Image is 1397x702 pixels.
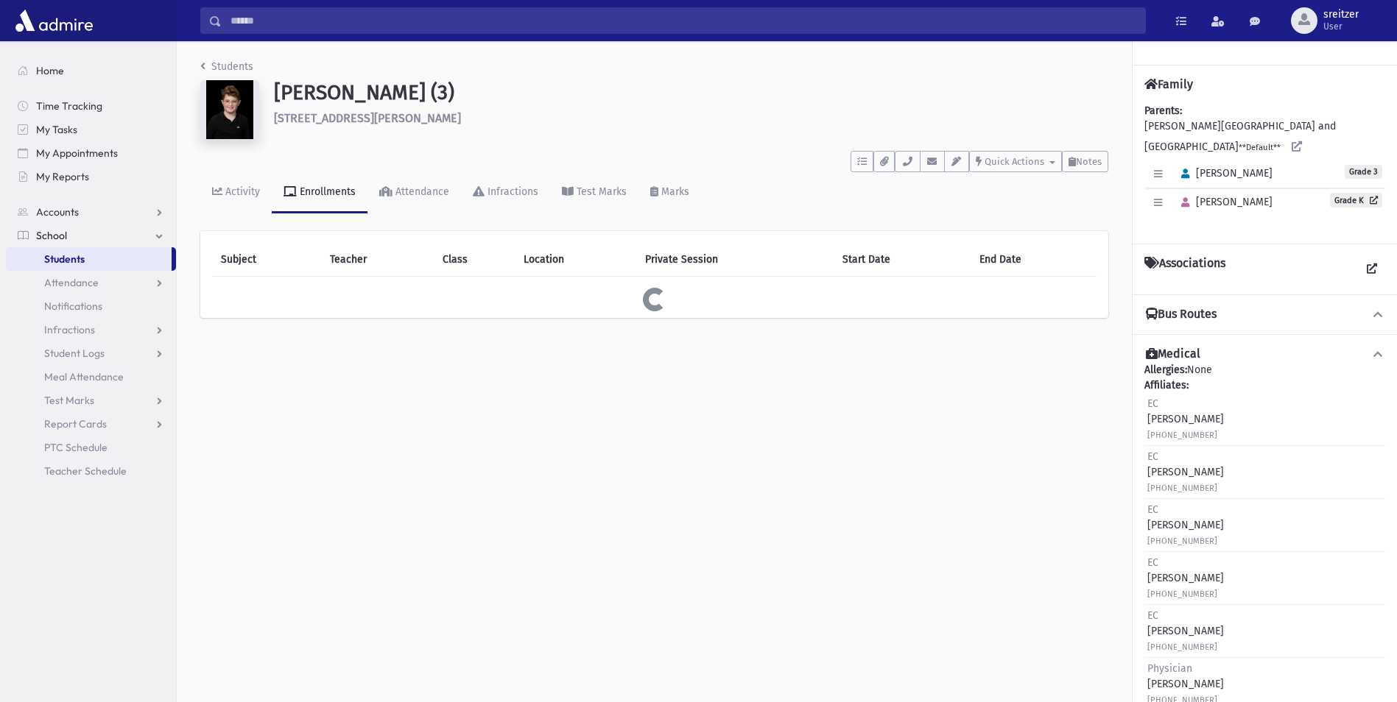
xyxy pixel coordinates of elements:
a: Home [6,59,176,82]
small: [PHONE_NUMBER] [1147,642,1217,652]
small: [PHONE_NUMBER] [1147,536,1217,546]
a: Infractions [461,172,550,213]
span: EC [1147,556,1158,569]
a: Time Tracking [6,94,176,118]
nav: breadcrumb [200,59,253,80]
div: [PERSON_NAME] [1147,555,1224,601]
a: View all Associations [1359,256,1385,283]
th: Teacher [321,243,434,277]
img: AdmirePro [12,6,96,35]
button: Medical [1144,347,1385,362]
div: Activity [222,185,260,198]
div: [PERSON_NAME] [1147,608,1224,654]
a: Teacher Schedule [6,459,176,483]
button: Quick Actions [969,151,1062,172]
span: EC [1147,450,1158,463]
th: Private Session [636,243,834,277]
span: Notifications [44,299,102,313]
span: Test Marks [44,394,94,407]
span: Teacher Schedule [44,464,127,478]
span: EC [1147,503,1158,516]
span: Students [44,252,85,266]
span: Home [36,64,64,77]
a: Attendance [367,172,461,213]
a: Test Marks [550,172,638,213]
a: Activity [200,172,272,213]
a: Test Marks [6,389,176,412]
a: Marks [638,172,701,213]
a: Report Cards [6,412,176,436]
span: EC [1147,609,1158,622]
div: [PERSON_NAME] [1147,396,1224,442]
span: Meal Attendance [44,370,124,383]
b: Affiliates: [1144,379,1189,391]
h4: Bus Routes [1146,307,1217,322]
button: Notes [1062,151,1108,172]
h4: Medical [1146,347,1200,362]
a: Meal Attendance [6,365,176,389]
span: My Tasks [36,123,77,136]
a: Students [6,247,172,271]
a: Grade K [1330,193,1382,208]
span: My Appointments [36,146,118,160]
span: Attendance [44,276,99,289]
a: Notifications [6,294,176,318]
span: School [36,229,67,242]
a: Attendance [6,271,176,294]
small: [PHONE_NUMBER] [1147,483,1217,493]
a: Accounts [6,200,176,224]
h6: [STREET_ADDRESS][PERSON_NAME] [274,111,1108,125]
b: Allergies: [1144,364,1187,376]
span: Infractions [44,323,95,336]
div: Attendance [393,185,449,198]
a: Students [200,60,253,73]
a: School [6,224,176,247]
span: EC [1147,397,1158,410]
span: Time Tracking [36,99,102,113]
span: PTC Schedule [44,441,108,454]
span: Quick Actions [985,156,1044,167]
div: Infractions [485,185,538,198]
a: My Tasks [6,118,176,141]
a: My Appointments [6,141,176,165]
span: [PERSON_NAME] [1175,167,1273,180]
th: Subject [212,243,321,277]
span: Report Cards [44,417,107,430]
span: [PERSON_NAME] [1175,196,1273,208]
span: Accounts [36,205,79,219]
th: Class [434,243,515,277]
th: End Date [971,243,1097,277]
th: Location [515,243,636,277]
a: Infractions [6,318,176,341]
span: User [1323,21,1359,32]
a: PTC Schedule [6,436,176,459]
a: Enrollments [272,172,367,213]
a: My Reports [6,165,176,188]
span: sreitzer [1323,9,1359,21]
div: Marks [658,185,689,198]
img: 9k= [200,80,259,139]
button: Bus Routes [1144,307,1385,322]
span: My Reports [36,170,89,183]
b: Parents: [1144,104,1182,117]
small: [PHONE_NUMBER] [1147,430,1217,440]
span: Student Logs [44,347,105,360]
span: Grade 3 [1345,165,1382,179]
input: Search [222,7,1145,34]
h4: Associations [1144,256,1225,283]
div: [PERSON_NAME] [1147,449,1224,495]
span: Physician [1147,662,1192,675]
h4: Family [1144,77,1193,91]
div: Test Marks [574,185,627,198]
div: [PERSON_NAME][GEOGRAPHIC_DATA] and [GEOGRAPHIC_DATA] [1144,103,1385,232]
a: Student Logs [6,341,176,365]
span: Notes [1076,156,1102,167]
th: Start Date [834,243,971,277]
div: [PERSON_NAME] [1147,502,1224,548]
h1: [PERSON_NAME] (3) [274,80,1108,105]
div: Enrollments [297,185,356,198]
small: [PHONE_NUMBER] [1147,589,1217,599]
